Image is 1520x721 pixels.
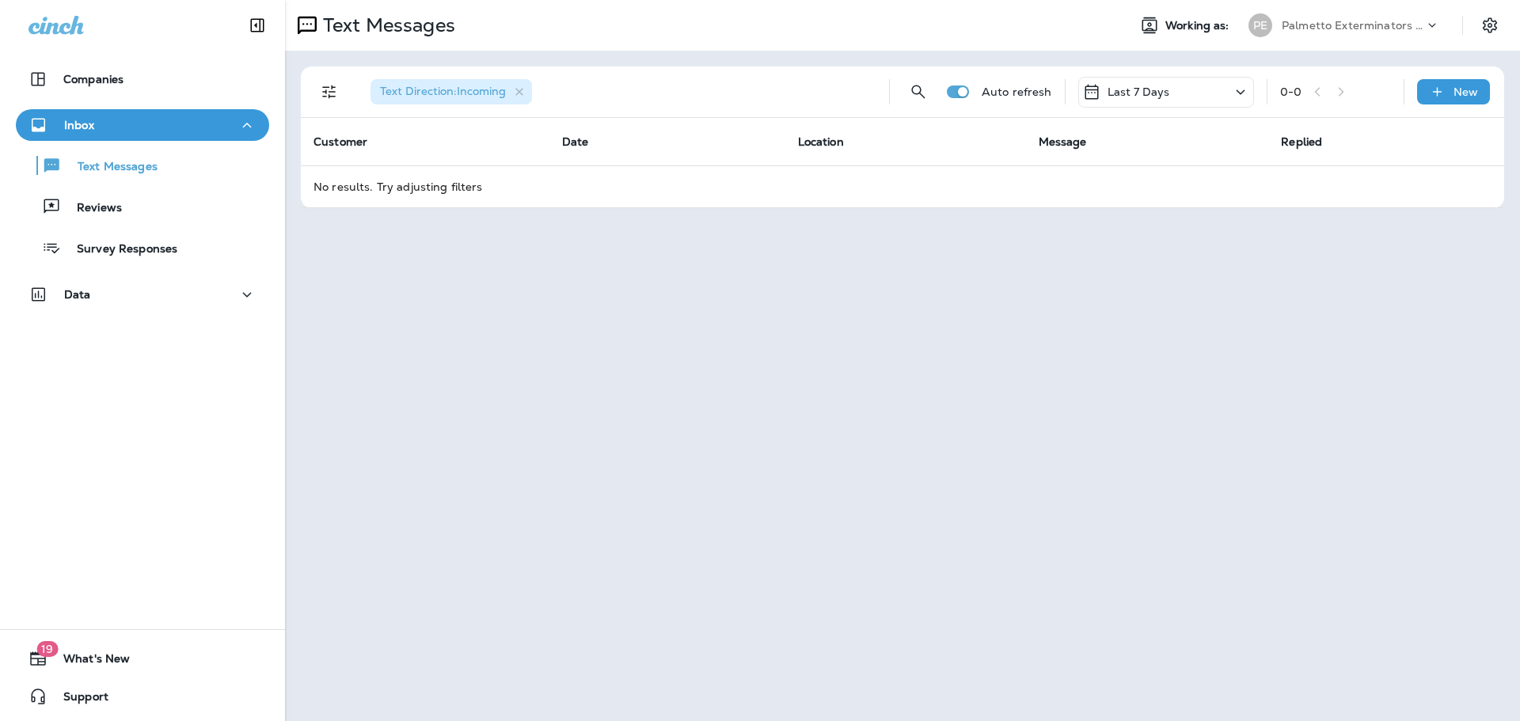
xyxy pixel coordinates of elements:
button: Survey Responses [16,231,269,264]
div: PE [1248,13,1272,37]
button: Data [16,279,269,310]
p: Inbox [64,119,94,131]
button: Text Messages [16,149,269,182]
button: Companies [16,63,269,95]
span: What's New [47,652,130,671]
button: Search Messages [902,76,934,108]
p: New [1453,85,1478,98]
span: Message [1039,135,1087,149]
p: Reviews [61,201,122,216]
p: Data [64,288,91,301]
button: Inbox [16,109,269,141]
span: Support [47,690,108,709]
span: 19 [36,641,58,657]
button: Reviews [16,190,269,223]
button: Filters [313,76,345,108]
p: Survey Responses [61,242,177,257]
span: Customer [313,135,367,149]
p: Companies [63,73,123,85]
span: Working as: [1165,19,1233,32]
button: Collapse Sidebar [235,9,279,41]
span: Replied [1281,135,1322,149]
span: Location [798,135,844,149]
p: Text Messages [317,13,455,37]
span: Date [562,135,589,149]
div: Text Direction:Incoming [370,79,532,104]
span: Text Direction : Incoming [380,84,506,98]
td: No results. Try adjusting filters [301,165,1504,207]
div: 0 - 0 [1280,85,1301,98]
button: Support [16,681,269,712]
p: Palmetto Exterminators LLC [1282,19,1424,32]
p: Text Messages [62,160,158,175]
p: Auto refresh [982,85,1052,98]
button: Settings [1476,11,1504,40]
button: 19What's New [16,643,269,674]
p: Last 7 Days [1108,85,1170,98]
